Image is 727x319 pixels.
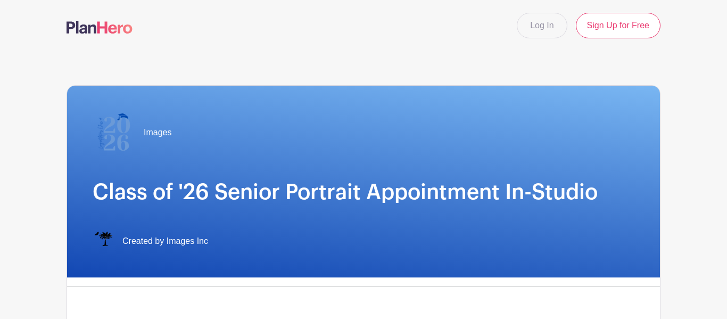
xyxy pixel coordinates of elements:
a: Sign Up for Free [576,13,660,38]
a: Log In [517,13,567,38]
span: Created by Images Inc [122,235,208,248]
img: 2026%20logo%20(2).png [93,111,135,154]
h1: Class of '26 Senior Portrait Appointment In-Studio [93,179,634,205]
img: logo-507f7623f17ff9eddc593b1ce0a138ce2505c220e1c5a4e2b4648c50719b7d32.svg [67,21,133,34]
img: IMAGES%20logo%20transparenT%20PNG%20s.png [93,231,114,252]
span: Images [144,126,171,139]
